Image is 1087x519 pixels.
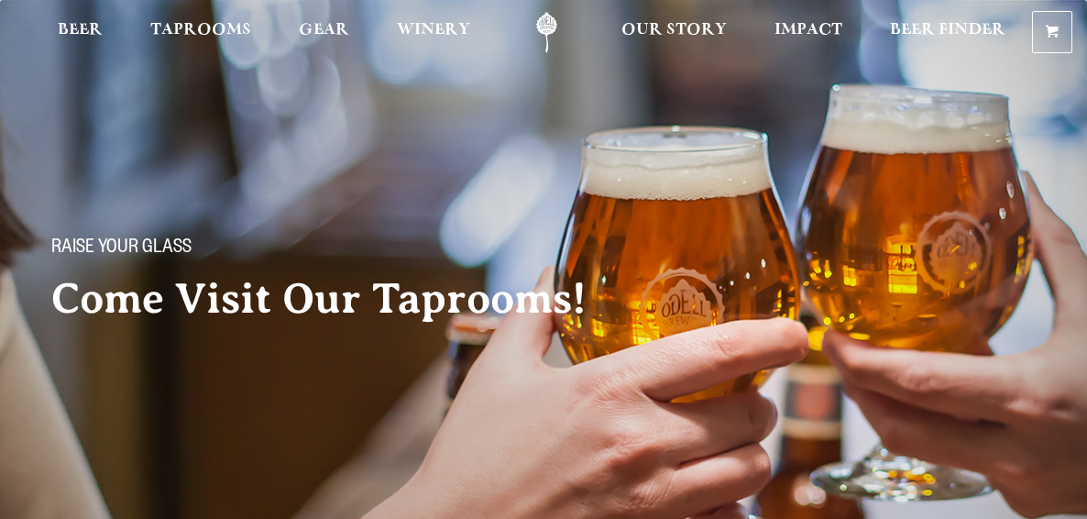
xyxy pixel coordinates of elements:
span: Impact [774,23,842,38]
span: Winery [397,23,470,38]
a: Beer Finder [878,12,1017,53]
a: Winery [385,12,482,53]
span: Beer [58,23,103,38]
span: Our Story [621,23,727,38]
span: Taprooms [150,23,251,38]
h2: Come Visit Our Taprooms! [51,276,623,322]
span: Raise your glass [51,237,192,261]
a: Our Story [609,12,739,53]
span: Beer Finder [890,23,1005,38]
a: Odell Home [512,12,581,53]
span: Gear [299,23,349,38]
a: Impact [763,12,854,53]
a: Taprooms [138,12,263,53]
a: Gear [287,12,361,53]
a: Beer [46,12,115,53]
